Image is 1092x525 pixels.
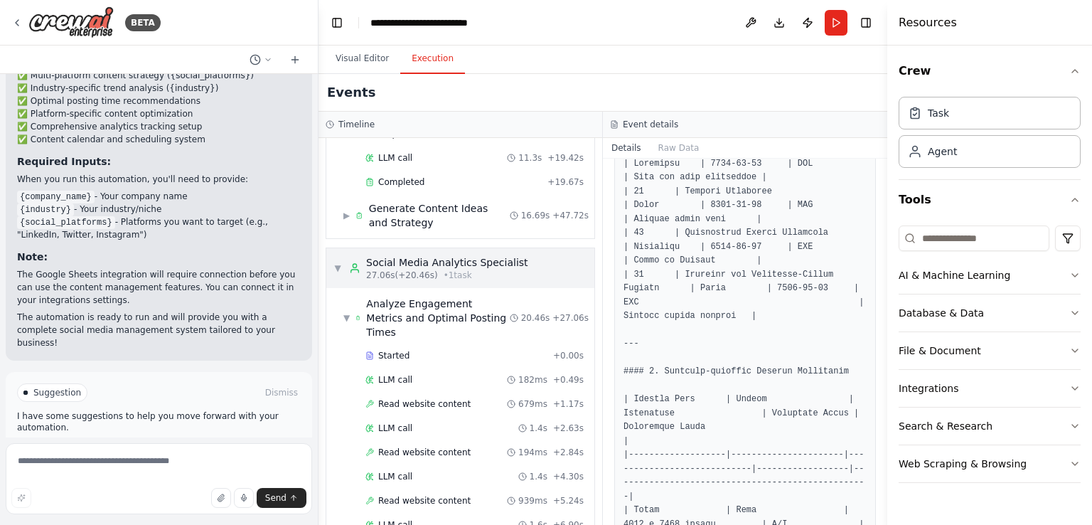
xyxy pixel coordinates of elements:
[899,180,1081,220] button: Tools
[324,44,400,74] button: Visual Editor
[17,95,301,107] li: ✅ Optimal posting time recommendations
[17,156,111,167] strong: Required Inputs:
[518,152,542,164] span: 11.3s
[378,350,409,361] span: Started
[899,419,992,433] div: Search & Research
[530,471,547,482] span: 1.4s
[17,173,301,186] p: When you run this automation, you'll need to provide:
[899,370,1081,407] button: Integrations
[518,495,547,507] span: 939ms
[400,44,465,74] button: Execution
[17,268,301,307] p: The Google Sheets integration will require connection before you can use the content management f...
[17,191,95,203] code: {company_name}
[11,488,31,508] button: Improve this prompt
[552,312,589,324] span: + 27.06s
[552,210,589,221] span: + 47.72s
[553,398,584,410] span: + 1.17s
[265,492,287,504] span: Send
[553,374,584,386] span: + 0.49s
[327,13,347,33] button: Hide left sidebar
[378,176,424,188] span: Completed
[327,83,375,102] h2: Events
[378,471,412,482] span: LLM call
[603,138,650,158] button: Details
[553,350,584,361] span: + 0.00s
[17,107,301,120] li: ✅ Platform-specific content optimization
[343,210,350,221] span: ▶
[338,119,375,130] h3: Timeline
[547,176,584,188] span: + 19.67s
[17,216,301,241] li: - Platforms you want to target (e.g., "LinkedIn, Twitter, Instagram")
[899,381,958,396] div: Integrations
[366,255,528,270] div: Social Media Analytics Specialist
[899,51,1081,91] button: Crew
[17,216,115,229] code: {social_platforms}
[17,251,48,262] strong: Note:
[244,51,278,68] button: Switch to previous chat
[899,457,1027,471] div: Web Scraping & Browsing
[262,386,301,400] button: Dismiss
[17,311,301,349] p: The automation is ready to run and will provide you with a complete social media management syste...
[899,220,1081,494] div: Tools
[899,445,1081,482] button: Web Scraping & Browsing
[17,410,301,433] p: I have some suggestions to help you move forward with your automation.
[17,133,301,146] li: ✅ Content calendar and scheduling system
[370,16,513,30] nav: breadcrumb
[211,488,231,508] button: Upload files
[284,51,306,68] button: Start a new chat
[17,190,301,203] li: - Your company name
[553,495,584,507] span: + 5.24s
[518,374,547,386] span: 182ms
[234,488,254,508] button: Click to speak your automation idea
[547,152,584,164] span: + 19.42s
[553,471,584,482] span: + 4.30s
[856,13,876,33] button: Hide right sidebar
[928,144,957,159] div: Agent
[899,91,1081,179] div: Crew
[17,203,301,216] li: - Your industry/niche
[369,201,510,230] span: Generate Content Ideas and Strategy
[553,447,584,458] span: + 2.84s
[343,312,350,324] span: ▼
[378,398,471,410] span: Read website content
[899,268,1010,282] div: AI & Machine Learning
[28,6,114,38] img: Logo
[623,119,678,130] h3: Event details
[333,262,342,274] span: ▼
[518,447,547,458] span: 194ms
[17,203,74,216] code: {industry}
[444,270,472,281] span: • 1 task
[521,312,550,324] span: 20.46s
[899,344,981,358] div: File & Document
[378,495,471,507] span: Read website content
[521,210,550,221] span: 16.69s
[650,138,708,158] button: Raw Data
[899,14,957,31] h4: Resources
[378,152,412,164] span: LLM call
[257,488,306,508] button: Send
[378,374,412,386] span: LLM call
[899,306,984,320] div: Database & Data
[378,447,471,458] span: Read website content
[928,106,949,120] div: Task
[17,69,301,82] li: ✅ Multi-platform content strategy ({social_platforms})
[366,297,509,339] span: Analyze Engagement Metrics and Optimal Posting Times
[899,257,1081,294] button: AI & Machine Learning
[899,295,1081,332] button: Database & Data
[125,14,161,31] div: BETA
[366,270,438,281] span: 27.06s (+20.46s)
[33,387,81,398] span: Suggestion
[899,408,1081,445] button: Search & Research
[378,423,412,434] span: LLM call
[530,423,547,434] span: 1.4s
[518,398,547,410] span: 679ms
[17,82,301,95] li: ✅ Industry-specific trend analysis ({industry})
[17,120,301,133] li: ✅ Comprehensive analytics tracking setup
[899,332,1081,369] button: File & Document
[553,423,584,434] span: + 2.63s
